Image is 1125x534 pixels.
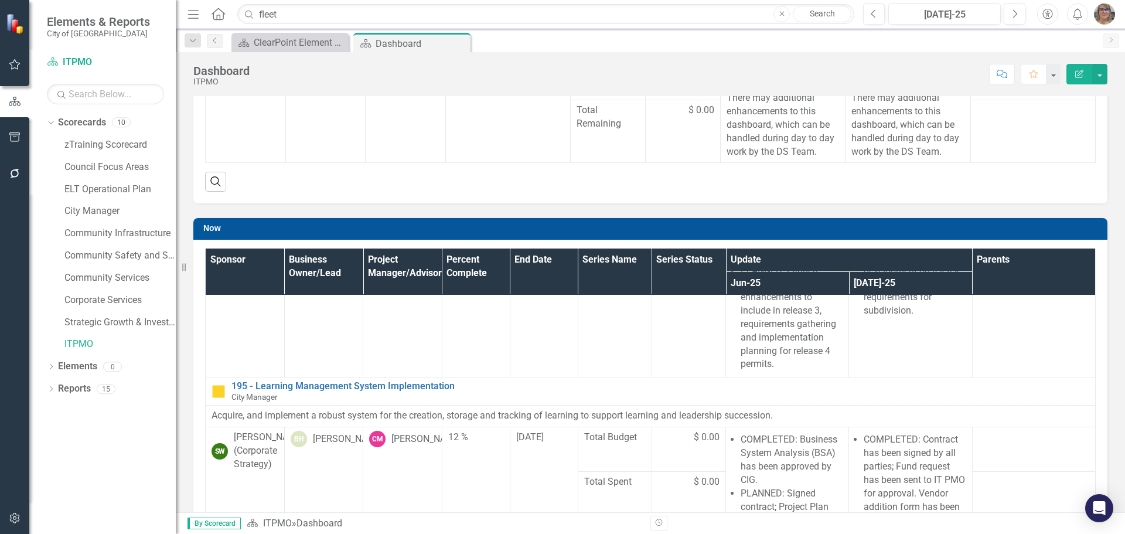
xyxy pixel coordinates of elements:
div: [PERSON_NAME] [391,433,462,446]
button: [DATE]-25 [888,4,1001,25]
li: COMPLETED: Business System Analysis (BSA) has been approved by CIG. [741,433,843,487]
a: zTraining Scorecard [64,138,176,152]
span: $ 0.00 [694,475,720,489]
div: 15 [97,384,115,394]
a: ITPMO [47,56,164,69]
div: [PERSON_NAME] [313,433,383,446]
div: BH [291,431,307,447]
span: Elements & Reports [47,15,150,29]
div: ITPMO [193,77,250,86]
div: CM [369,431,386,447]
div: 12 % [448,431,504,444]
span: Total Remaining [577,104,639,131]
a: Reports [58,382,91,396]
div: SW [212,443,228,460]
div: Open Intercom Messenger [1085,494,1113,522]
img: Rosaline Wood [1094,4,1115,25]
a: Community Services [64,271,176,285]
a: ClearPoint Element Definitions [234,35,346,50]
a: Council Focus Areas [64,161,176,174]
span: Acquire, and implement a robust system for the creation, storage and tracking of learning to supp... [212,410,773,421]
a: Community Safety and Social Services [64,249,176,263]
span: $ 0.00 [694,431,720,444]
a: 195 - Learning Management System Implementation [231,381,1089,392]
div: Dashboard [296,518,342,529]
span: Total Spent [584,475,646,489]
div: [DATE]-25 [892,8,997,22]
small: City of [GEOGRAPHIC_DATA] [47,29,150,38]
span: Total Budget [584,431,646,444]
div: » [247,517,642,530]
a: Community Infrastructure [64,227,176,240]
a: ITPMO [64,338,176,351]
span: City Manager [231,392,278,402]
img: Caution [212,385,226,399]
a: Corporate Services [64,294,176,307]
input: Search Below... [47,84,164,104]
a: Strategic Growth & Investment [64,316,176,329]
span: By Scorecard [187,518,241,529]
span: [DATE] [516,431,544,443]
div: 10 [112,118,131,128]
img: ClearPoint Strategy [6,13,27,34]
a: Scorecards [58,116,106,130]
div: [PERSON_NAME] (Corporate Strategy) [234,431,304,471]
a: Elements [58,360,97,373]
a: ELT Operational Plan [64,183,176,196]
input: Search ClearPoint... [237,4,854,25]
div: Dashboard [376,36,468,51]
td: Double-Click to Edit [206,406,1096,427]
li: PLANNED: Launch release 2, implement enhancements to include in release 3, requirements gathering... [741,264,843,372]
td: Double-Click to Edit Right Click for Context Menu [206,377,1096,406]
div: ClearPoint Element Definitions [254,35,346,50]
a: Search [793,6,851,22]
div: Dashboard [193,64,250,77]
span: $ 0.00 [688,104,714,117]
div: 0 [103,362,122,372]
h3: Now [203,224,1102,233]
a: ITPMO [263,518,292,529]
a: City Manager [64,205,176,218]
